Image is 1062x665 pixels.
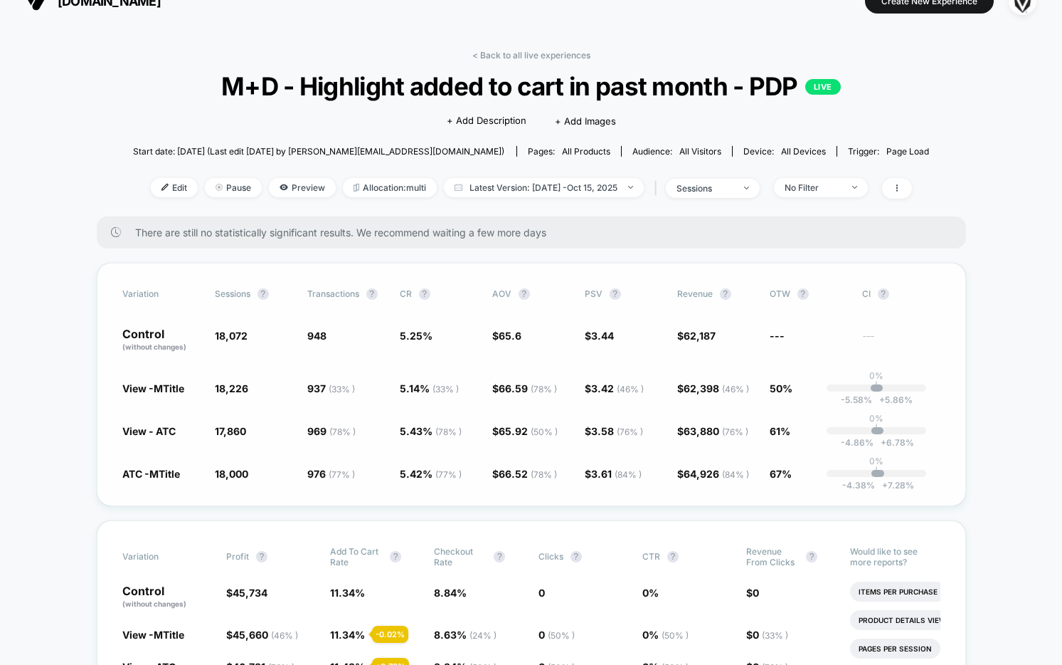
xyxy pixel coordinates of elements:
span: all products [562,146,610,157]
span: Checkout Rate [434,546,487,567]
span: ( 50 % ) [548,630,575,641]
span: Profit [226,551,249,562]
span: Edit [151,178,198,197]
span: $ [226,629,298,641]
button: ? [610,288,621,300]
span: 18,000 [215,468,248,480]
button: ? [366,288,378,300]
p: | [875,466,878,477]
span: 50% [770,382,792,394]
p: Control [122,585,212,609]
button: ? [257,288,269,300]
span: + [879,394,885,405]
span: ( 84 % ) [615,469,642,480]
span: 5.43 % [400,425,462,437]
span: $ [746,587,759,599]
span: $ [492,330,521,342]
span: 67% [770,468,792,480]
span: 5.25 % [400,330,432,342]
span: Revenue From Clicks [746,546,799,567]
span: $ [226,587,267,599]
span: 6.78 % [874,437,914,448]
span: -5.58 % [841,394,872,405]
li: Pages Per Session [850,639,940,659]
button: ? [494,551,505,562]
p: 0% [869,413,883,424]
span: 0 [753,587,759,599]
button: ? [570,551,582,562]
span: + [881,437,886,448]
div: Pages: [528,146,610,157]
span: + [882,480,888,491]
span: $ [492,425,558,437]
span: Latest Version: [DATE] - Oct 15, 2025 [444,178,644,197]
span: Allocation: multi [343,178,437,197]
img: rebalance [354,184,359,192]
span: 62,398 [684,382,749,394]
span: $ [677,382,749,394]
div: - 0.02 % [372,626,408,643]
span: --- [770,330,785,342]
p: Control [122,328,201,352]
span: $ [677,330,716,342]
span: 8.84 % [434,587,467,599]
span: 5.14 % [400,382,459,394]
span: Variation [122,288,201,300]
span: Revenue [677,288,713,299]
span: 3.61 [591,468,642,480]
span: 0 % [642,587,659,599]
span: ( 76 % ) [722,426,748,437]
span: CTR [642,551,660,562]
span: Clicks [538,551,563,562]
span: View - ATC [122,425,176,437]
span: 17,860 [215,425,246,437]
span: $ [585,425,643,437]
a: < Back to all live experiences [472,50,590,61]
span: $ [585,468,642,480]
button: ? [720,288,731,300]
li: Items Per Purchase [850,582,946,602]
span: ( 33 % ) [329,384,355,394]
span: 3.58 [591,425,643,437]
span: ( 46 % ) [617,384,644,394]
span: $ [677,425,748,437]
span: 66.59 [499,382,557,394]
span: 11.34 % [330,587,365,599]
span: ( 33 % ) [432,384,459,394]
span: 18,072 [215,330,248,342]
button: ? [878,288,889,300]
span: 3.42 [591,382,644,394]
span: ( 24 % ) [469,630,497,641]
span: 5.42 % [400,468,462,480]
button: ? [519,288,530,300]
img: end [628,186,633,189]
span: ( 84 % ) [722,469,749,480]
span: $ [492,382,557,394]
img: end [216,184,223,191]
span: Start date: [DATE] (Last edit [DATE] by [PERSON_NAME][EMAIL_ADDRESS][DOMAIN_NAME]) [133,146,504,157]
button: ? [419,288,430,300]
span: Page Load [886,146,929,157]
span: ( 78 % ) [531,384,557,394]
span: 63,880 [684,425,748,437]
span: View -MTitle [122,629,184,641]
span: ( 50 % ) [531,426,558,437]
span: 7.28 % [875,480,914,491]
li: Product Details Views Rate [850,610,980,630]
span: AOV [492,288,511,299]
span: 3.44 [591,330,614,342]
span: $ [585,382,644,394]
span: -4.86 % [841,437,874,448]
span: ( 78 % ) [435,426,462,437]
span: 8.63 % [434,629,497,641]
span: ( 77 % ) [435,469,462,480]
span: Device: [732,146,837,157]
span: 11.34 % [330,629,365,641]
span: --- [862,332,940,352]
span: 5.86 % [872,394,913,405]
span: Pause [205,178,262,197]
span: ( 77 % ) [329,469,355,480]
img: end [852,186,857,189]
span: 976 [307,468,355,480]
span: 64,926 [684,468,749,480]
